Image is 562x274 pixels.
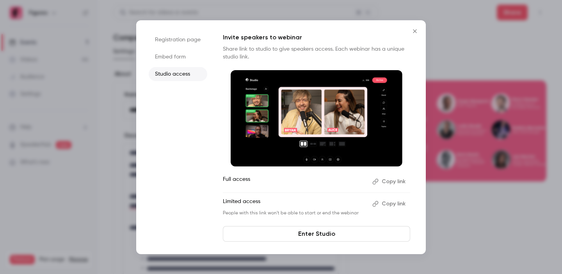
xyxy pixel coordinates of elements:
[223,175,366,188] p: Full access
[231,70,402,167] img: Invite speakers to webinar
[149,67,207,81] li: Studio access
[369,198,410,210] button: Copy link
[369,175,410,188] button: Copy link
[223,33,410,42] p: Invite speakers to webinar
[407,23,423,39] button: Close
[223,45,410,61] p: Share link to studio to give speakers access. Each webinar has a unique studio link.
[223,226,410,242] a: Enter Studio
[223,198,366,210] p: Limited access
[223,210,366,216] p: People with this link won't be able to start or end the webinar
[149,33,207,47] li: Registration page
[149,50,207,64] li: Embed form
